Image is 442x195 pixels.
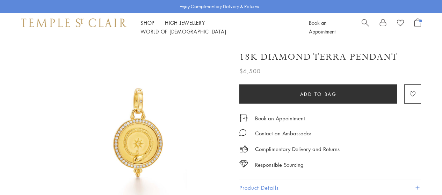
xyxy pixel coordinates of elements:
a: View Wishlist [397,18,404,29]
h1: 18K Diamond Terra Pendant [239,51,398,63]
button: Add to bag [239,84,397,104]
span: Add to bag [300,90,337,98]
a: Search [362,18,369,36]
a: Book an Appointment [255,114,305,122]
a: ShopShop [140,19,154,26]
a: World of [DEMOGRAPHIC_DATA]World of [DEMOGRAPHIC_DATA] [140,28,226,35]
a: High JewelleryHigh Jewellery [165,19,205,26]
span: $6,500 [239,67,261,76]
div: Contact an Ambassador [255,129,311,138]
img: Temple St. Clair [21,18,126,27]
a: Open Shopping Bag [414,18,421,36]
p: Enjoy Complimentary Delivery & Returns [180,3,259,10]
div: Responsible Sourcing [255,160,304,169]
nav: Main navigation [140,18,293,36]
img: MessageIcon-01_2.svg [239,129,246,136]
img: icon_sourcing.svg [239,160,248,167]
img: icon_delivery.svg [239,145,248,153]
img: icon_appointment.svg [239,114,248,122]
p: Complimentary Delivery and Returns [255,145,340,153]
a: Book an Appointment [309,19,335,35]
